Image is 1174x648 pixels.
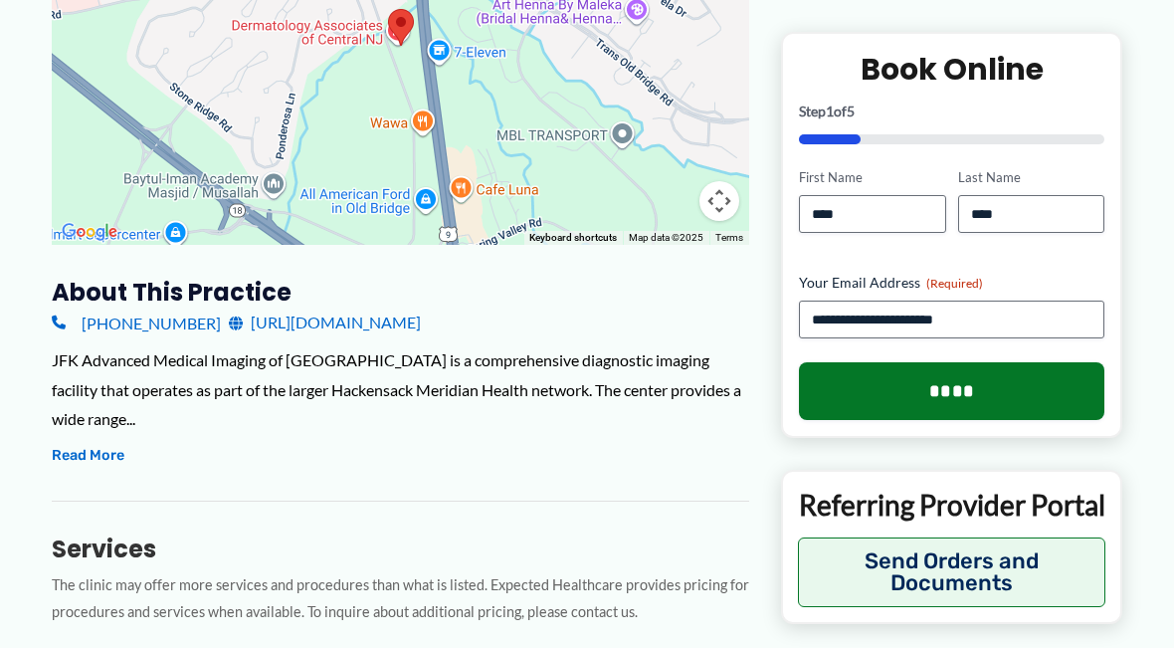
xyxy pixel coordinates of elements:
[826,103,834,119] span: 1
[799,50,1104,89] h2: Book Online
[52,444,124,468] button: Read More
[926,276,983,291] span: (Required)
[629,232,703,243] span: Map data ©2025
[798,487,1105,523] p: Referring Provider Portal
[958,168,1104,187] label: Last Name
[52,308,221,337] a: [PHONE_NUMBER]
[52,345,749,434] div: JFK Advanced Medical Imaging of [GEOGRAPHIC_DATA] is a comprehensive diagnostic imaging facility ...
[57,219,122,245] a: Open this area in Google Maps (opens a new window)
[229,308,421,337] a: [URL][DOMAIN_NAME]
[52,572,749,626] p: The clinic may offer more services and procedures than what is listed. Expected Healthcare provid...
[52,277,749,308] h3: About this practice
[57,219,122,245] img: Google
[847,103,855,119] span: 5
[52,534,749,564] h3: Services
[529,231,617,245] button: Keyboard shortcuts
[699,181,739,221] button: Map camera controls
[799,273,1104,293] label: Your Email Address
[798,538,1105,607] button: Send Orders and Documents
[715,232,743,243] a: Terms (opens in new tab)
[799,105,1104,118] p: Step of
[799,168,945,187] label: First Name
